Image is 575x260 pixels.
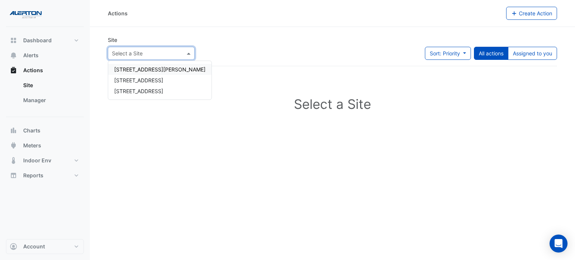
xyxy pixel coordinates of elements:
[23,157,51,164] span: Indoor Env
[108,61,212,100] ng-dropdown-panel: Options list
[6,48,84,63] button: Alerts
[6,33,84,48] button: Dashboard
[10,142,17,149] app-icon: Meters
[114,66,206,73] span: [STREET_ADDRESS][PERSON_NAME]
[6,78,84,111] div: Actions
[108,9,128,17] div: Actions
[10,67,17,74] app-icon: Actions
[23,172,43,179] span: Reports
[425,47,471,60] button: Sort: Priority
[6,153,84,168] button: Indoor Env
[114,88,163,94] span: [STREET_ADDRESS]
[10,172,17,179] app-icon: Reports
[506,7,557,20] button: Create Action
[10,157,17,164] app-icon: Indoor Env
[23,37,52,44] span: Dashboard
[23,52,39,59] span: Alerts
[6,239,84,254] button: Account
[6,138,84,153] button: Meters
[23,67,43,74] span: Actions
[23,142,41,149] span: Meters
[430,50,460,56] span: Sort: Priority
[17,78,84,93] a: Site
[17,93,84,108] a: Manager
[114,77,163,83] span: [STREET_ADDRESS]
[9,6,43,21] img: Company Logo
[10,37,17,44] app-icon: Dashboard
[23,243,45,250] span: Account
[6,63,84,78] button: Actions
[508,47,557,60] button: Assigned to you
[10,52,17,59] app-icon: Alerts
[550,235,568,253] div: Open Intercom Messenger
[10,127,17,134] app-icon: Charts
[6,123,84,138] button: Charts
[108,36,117,44] label: Site
[6,168,84,183] button: Reports
[23,127,40,134] span: Charts
[120,96,545,112] h1: Select a Site
[474,47,508,60] button: All actions
[519,10,552,16] span: Create Action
